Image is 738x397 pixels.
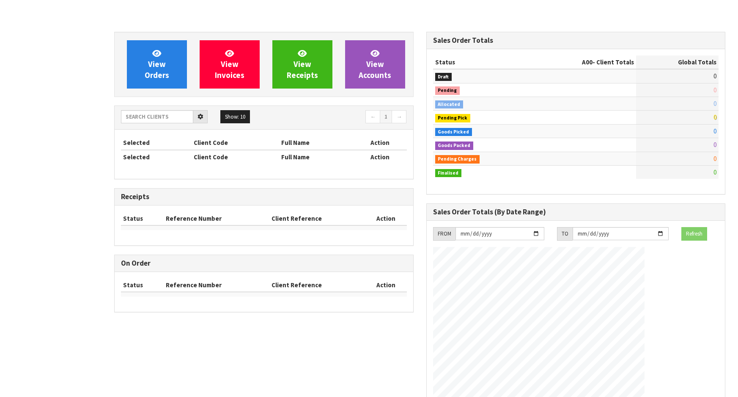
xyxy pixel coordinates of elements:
[435,169,462,178] span: Finalised
[582,58,593,66] span: A00
[713,141,716,149] span: 0
[269,212,366,225] th: Client Reference
[145,48,169,80] span: View Orders
[557,227,573,241] div: TO
[392,110,406,124] a: →
[220,110,250,124] button: Show: 10
[270,110,407,125] nav: Page navigation
[433,208,719,216] h3: Sales Order Totals (By Date Range)
[200,40,260,89] a: ViewInvoices
[121,278,164,292] th: Status
[433,227,455,241] div: FROM
[345,40,405,89] a: ViewAccounts
[269,278,366,292] th: Client Reference
[433,36,719,44] h3: Sales Order Totals
[192,136,280,150] th: Client Code
[121,212,164,225] th: Status
[354,136,407,150] th: Action
[365,212,406,225] th: Action
[359,48,391,80] span: View Accounts
[192,150,280,164] th: Client Code
[121,110,193,123] input: Search clients
[215,48,244,80] span: View Invoices
[287,48,318,80] span: View Receipts
[433,56,527,69] th: Status
[365,110,380,124] a: ←
[435,86,460,95] span: Pending
[380,110,392,124] a: 1
[121,259,407,267] h3: On Order
[121,150,192,164] th: Selected
[121,136,192,150] th: Selected
[279,150,354,164] th: Full Name
[127,40,187,89] a: ViewOrders
[713,100,716,108] span: 0
[164,212,269,225] th: Reference Number
[354,150,407,164] th: Action
[365,278,406,292] th: Action
[435,100,464,109] span: Allocated
[713,86,716,94] span: 0
[527,56,636,69] th: - Client Totals
[435,73,452,81] span: Draft
[713,72,716,80] span: 0
[272,40,332,89] a: ViewReceipts
[435,114,471,122] span: Pending Pick
[435,142,474,150] span: Goods Packed
[435,155,480,164] span: Pending Charges
[279,136,354,150] th: Full Name
[713,127,716,135] span: 0
[713,155,716,163] span: 0
[713,168,716,176] span: 0
[681,227,707,241] button: Refresh
[121,193,407,201] h3: Receipts
[636,56,719,69] th: Global Totals
[435,128,472,136] span: Goods Picked
[164,278,269,292] th: Reference Number
[713,113,716,121] span: 0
